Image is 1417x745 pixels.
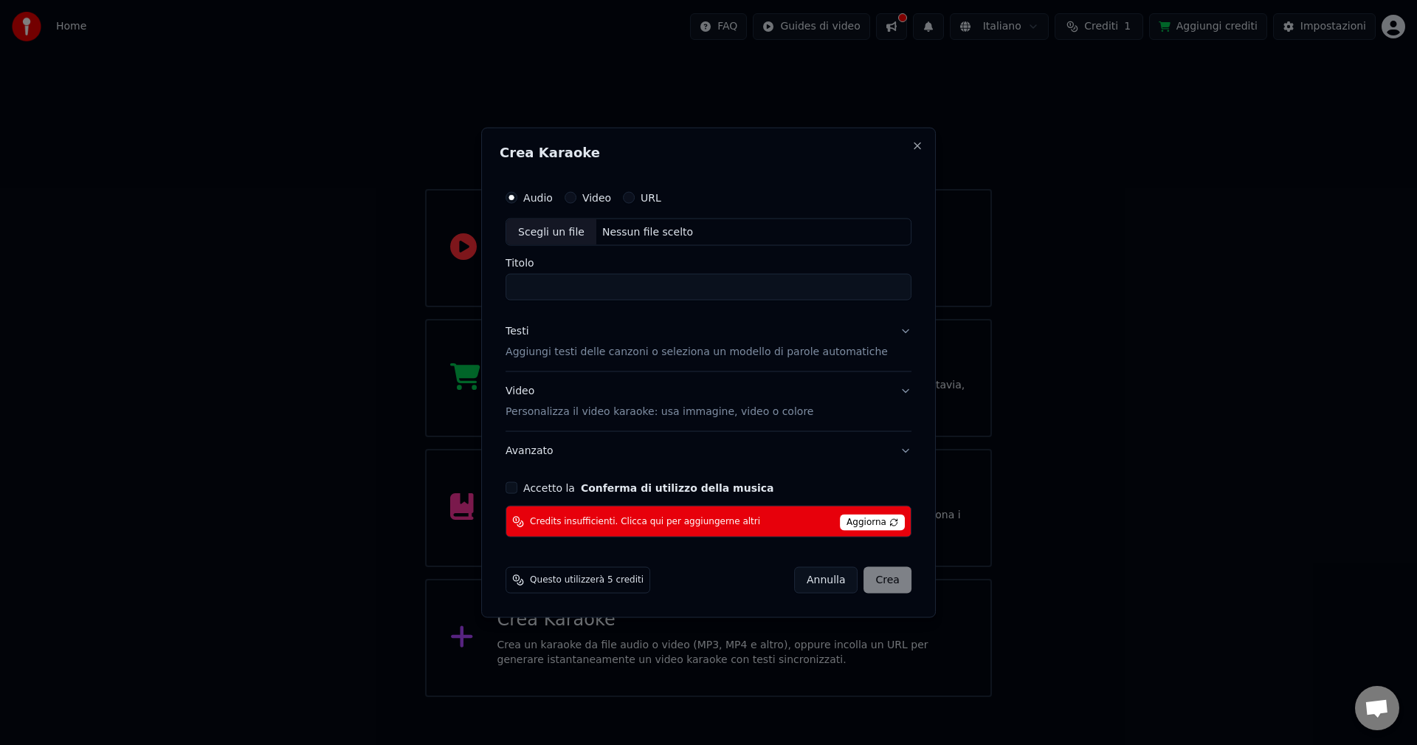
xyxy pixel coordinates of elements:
[506,219,596,245] div: Scegli un file
[506,432,911,470] button: Avanzato
[523,192,553,202] label: Audio
[581,483,774,493] button: Accetto la
[500,145,917,159] h2: Crea Karaoke
[840,515,905,531] span: Aggiorna
[506,312,911,371] button: TestiAggiungi testi delle canzoni o seleziona un modello di parole automatiche
[530,574,644,586] span: Questo utilizzerà 5 crediti
[506,384,813,419] div: Video
[506,405,813,419] p: Personalizza il video karaoke: usa immagine, video o colore
[506,324,528,339] div: Testi
[523,483,773,493] label: Accetto la
[530,515,760,527] span: Credits insufficienti. Clicca qui per aggiungerne altri
[582,192,611,202] label: Video
[641,192,661,202] label: URL
[506,258,911,268] label: Titolo
[794,567,858,594] button: Annulla
[506,345,888,360] p: Aggiungi testi delle canzoni o seleziona un modello di parole automatiche
[596,224,699,239] div: Nessun file scelto
[506,372,911,431] button: VideoPersonalizza il video karaoke: usa immagine, video o colore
